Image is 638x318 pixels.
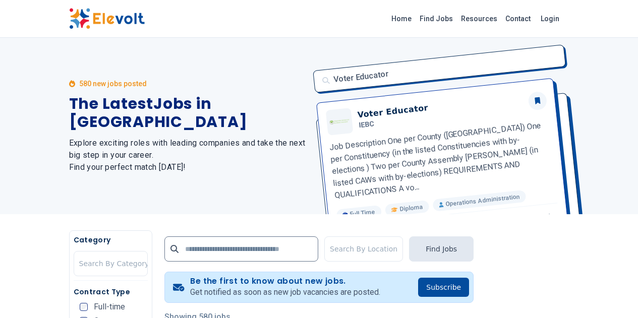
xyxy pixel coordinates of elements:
h5: Contract Type [74,287,148,297]
button: Subscribe [418,278,469,297]
h1: The Latest Jobs in [GEOGRAPHIC_DATA] [69,95,307,131]
p: Get notified as soon as new job vacancies are posted. [190,286,380,298]
span: Full-time [94,303,125,311]
input: Full-time [80,303,88,311]
a: Login [535,9,565,29]
img: Elevolt [69,8,145,29]
button: Find Jobs [409,236,474,262]
h2: Explore exciting roles with leading companies and take the next big step in your career. Find you... [69,137,307,173]
a: Home [387,11,416,27]
p: 580 new jobs posted [79,79,147,89]
h4: Be the first to know about new jobs. [190,276,380,286]
a: Find Jobs [416,11,457,27]
a: Contact [501,11,535,27]
a: Resources [457,11,501,27]
h5: Category [74,235,148,245]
